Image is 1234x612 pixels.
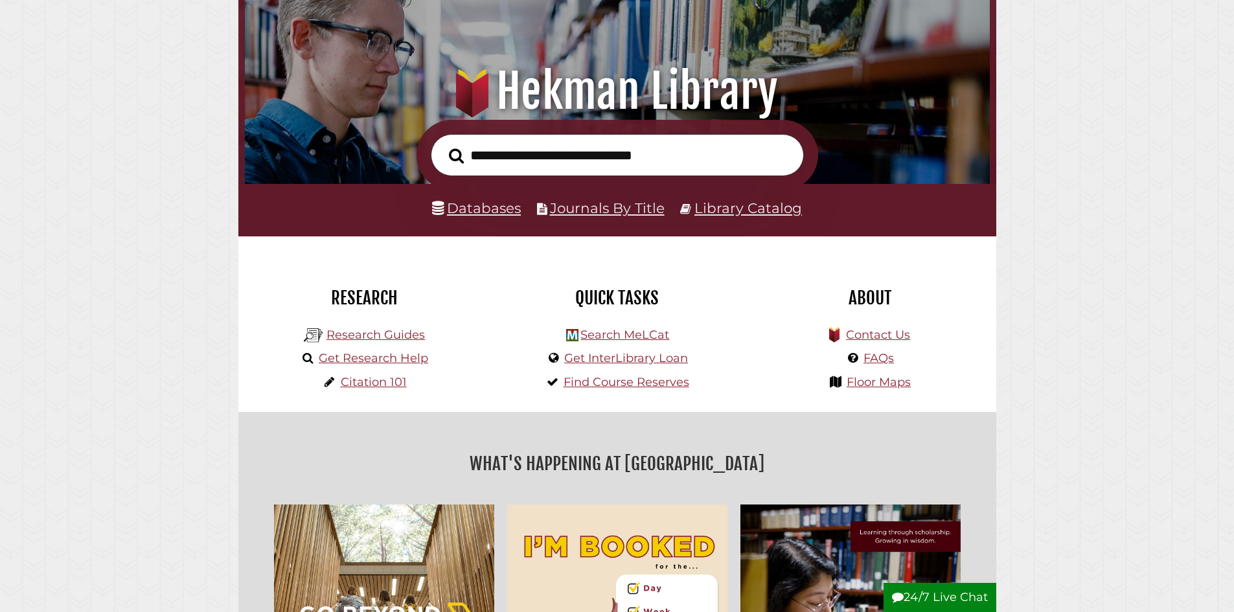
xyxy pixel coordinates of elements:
a: Search MeLCat [580,328,669,342]
a: Find Course Reserves [564,375,689,389]
a: Library Catalog [694,199,802,216]
a: Floor Maps [847,375,911,389]
h2: Research [248,287,481,309]
a: Get Research Help [319,351,428,365]
a: Databases [432,199,521,216]
h2: What's Happening at [GEOGRAPHIC_DATA] [248,449,987,479]
a: Research Guides [326,328,425,342]
a: Citation 101 [341,375,407,389]
img: Hekman Library Logo [304,326,323,345]
a: Contact Us [846,328,910,342]
a: FAQs [863,351,894,365]
h2: Quick Tasks [501,287,734,309]
button: Search [442,144,470,168]
h1: Hekman Library [263,63,971,120]
h2: About [753,287,987,309]
i: Search [449,148,464,164]
a: Journals By Title [550,199,665,216]
img: Hekman Library Logo [566,329,578,341]
a: Get InterLibrary Loan [564,351,688,365]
